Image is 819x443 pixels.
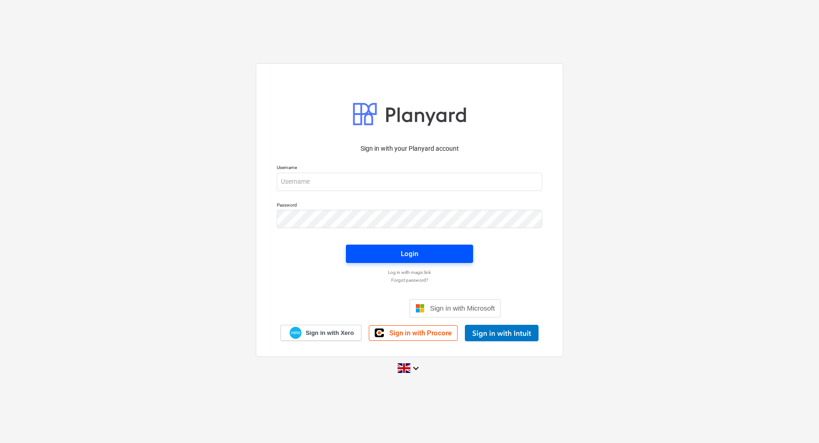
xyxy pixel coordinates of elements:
img: Microsoft logo [415,304,425,313]
p: Password [277,202,542,210]
a: Forgot password? [272,277,547,283]
img: Xero logo [290,327,302,339]
a: Log in with magic link [272,269,547,275]
p: Sign in with your Planyard account [277,144,542,153]
i: keyboard_arrow_down [410,363,421,374]
a: Sign in with Procore [369,325,458,341]
iframe: Sign in with Google Button [314,298,407,318]
button: Login [346,245,473,263]
p: Username [277,164,542,172]
a: Sign in with Xero [280,325,362,341]
span: Sign in with Xero [306,329,354,337]
span: Sign in with Procore [389,329,452,337]
input: Username [277,173,542,191]
div: Login [401,248,418,260]
span: Sign in with Microsoft [430,304,495,312]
